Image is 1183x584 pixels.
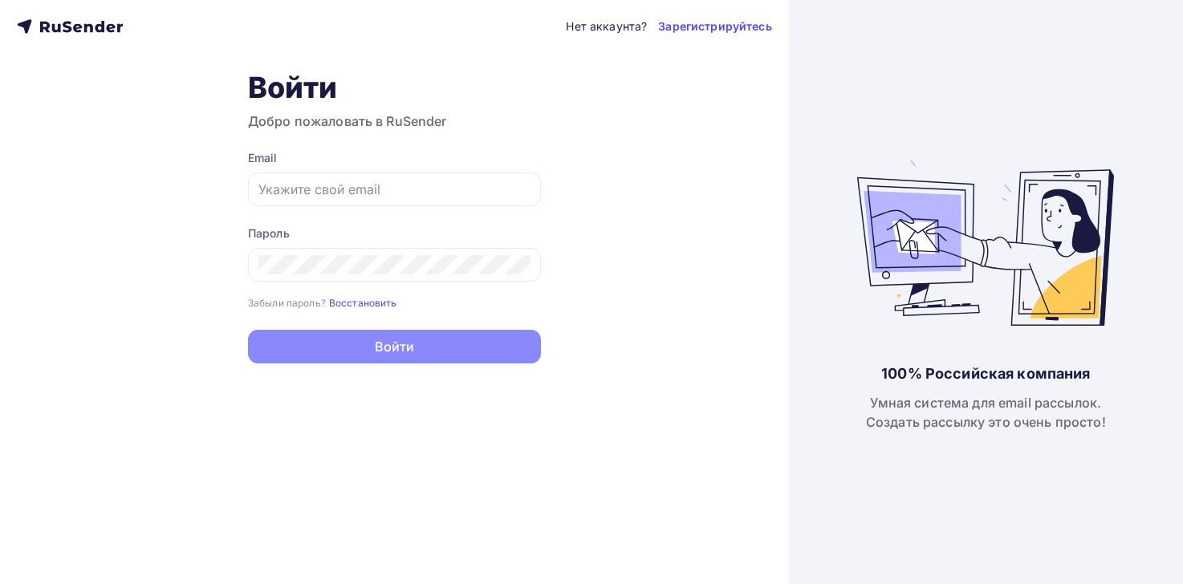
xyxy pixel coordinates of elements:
div: Умная система для email рассылок. Создать рассылку это очень просто! [866,393,1106,432]
div: Email [248,150,541,166]
small: Восстановить [329,297,397,309]
div: 100% Российская компания [881,364,1090,383]
button: Войти [248,330,541,363]
a: Зарегистрируйтесь [658,18,771,34]
input: Укажите свой email [258,180,531,199]
a: Восстановить [329,295,397,309]
div: Пароль [248,225,541,241]
div: Нет аккаунта? [566,18,647,34]
small: Забыли пароль? [248,297,326,309]
h3: Добро пожаловать в RuSender [248,112,541,131]
h1: Войти [248,70,541,105]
